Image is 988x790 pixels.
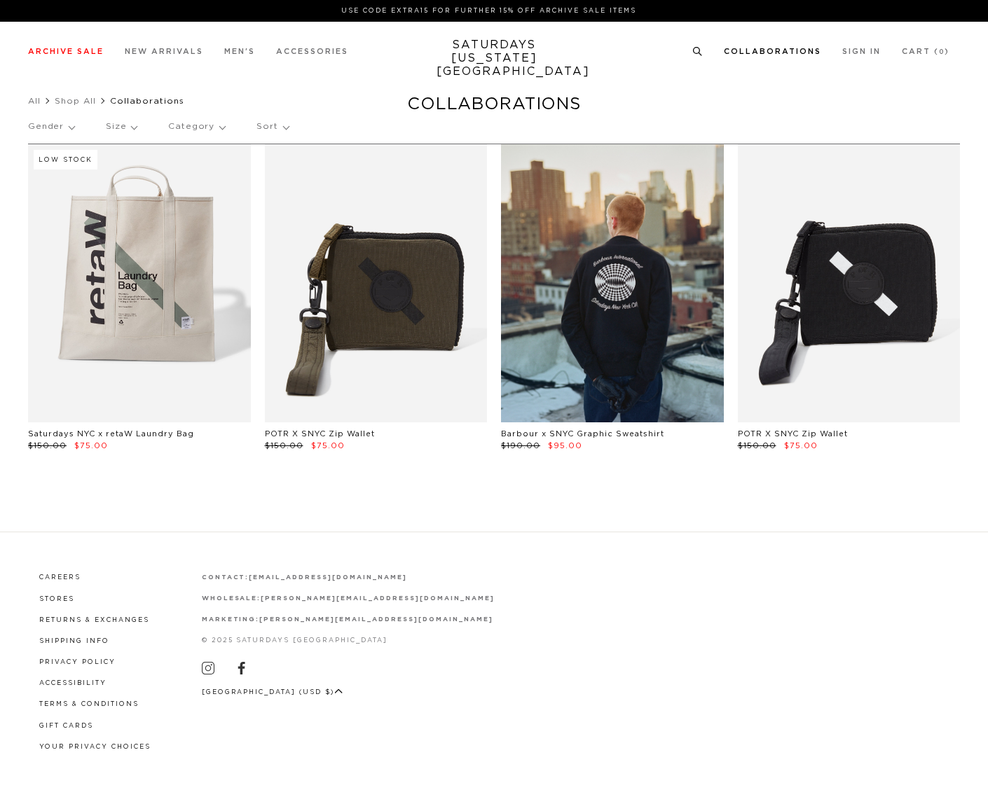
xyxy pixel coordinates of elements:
a: Men's [224,48,255,55]
span: $75.00 [784,442,818,450]
a: New Arrivals [125,48,203,55]
a: Privacy Policy [39,659,116,665]
span: $75.00 [74,442,108,450]
a: Accessories [276,48,348,55]
a: Archive Sale [28,48,104,55]
a: Returns & Exchanges [39,617,149,623]
a: Your privacy choices [39,744,151,750]
a: Shop All [55,97,96,105]
p: Category [168,111,225,143]
p: Size [106,111,137,143]
a: Terms & Conditions [39,701,139,707]
a: Stores [39,596,74,602]
strong: contact: [202,574,249,581]
a: Saturdays NYC x retaW Laundry Bag [28,430,194,438]
a: Sign In [842,48,881,55]
span: $150.00 [265,442,303,450]
p: Gender [28,111,74,143]
div: Low Stock [34,150,97,169]
a: POTR X SNYC Zip Wallet [265,430,375,438]
a: Barbour x SNYC Graphic Sweatshirt [501,430,664,438]
span: Collaborations [110,97,184,105]
span: $150.00 [28,442,67,450]
span: $190.00 [501,442,540,450]
strong: wholesale: [202,595,261,602]
span: $150.00 [738,442,776,450]
a: Careers [39,574,81,581]
a: Accessibility [39,680,107,686]
a: Cart (0) [902,48,949,55]
a: [PERSON_NAME][EMAIL_ADDRESS][DOMAIN_NAME] [259,616,493,623]
a: Shipping Info [39,638,109,644]
p: Sort [256,111,288,143]
a: Gift Cards [39,723,93,729]
a: [EMAIL_ADDRESS][DOMAIN_NAME] [249,574,406,581]
a: Collaborations [724,48,821,55]
strong: marketing: [202,616,260,623]
span: $95.00 [548,442,582,450]
a: All [28,97,41,105]
small: 0 [939,49,945,55]
a: [PERSON_NAME][EMAIL_ADDRESS][DOMAIN_NAME] [261,595,494,602]
p: © 2025 Saturdays [GEOGRAPHIC_DATA] [202,635,495,646]
a: POTR X SNYC Zip Wallet [738,430,848,438]
button: [GEOGRAPHIC_DATA] (USD $) [202,687,343,698]
p: Use Code EXTRA15 for Further 15% Off Archive Sale Items [34,6,944,16]
a: SATURDAYS[US_STATE][GEOGRAPHIC_DATA] [437,39,552,78]
span: $75.00 [311,442,345,450]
